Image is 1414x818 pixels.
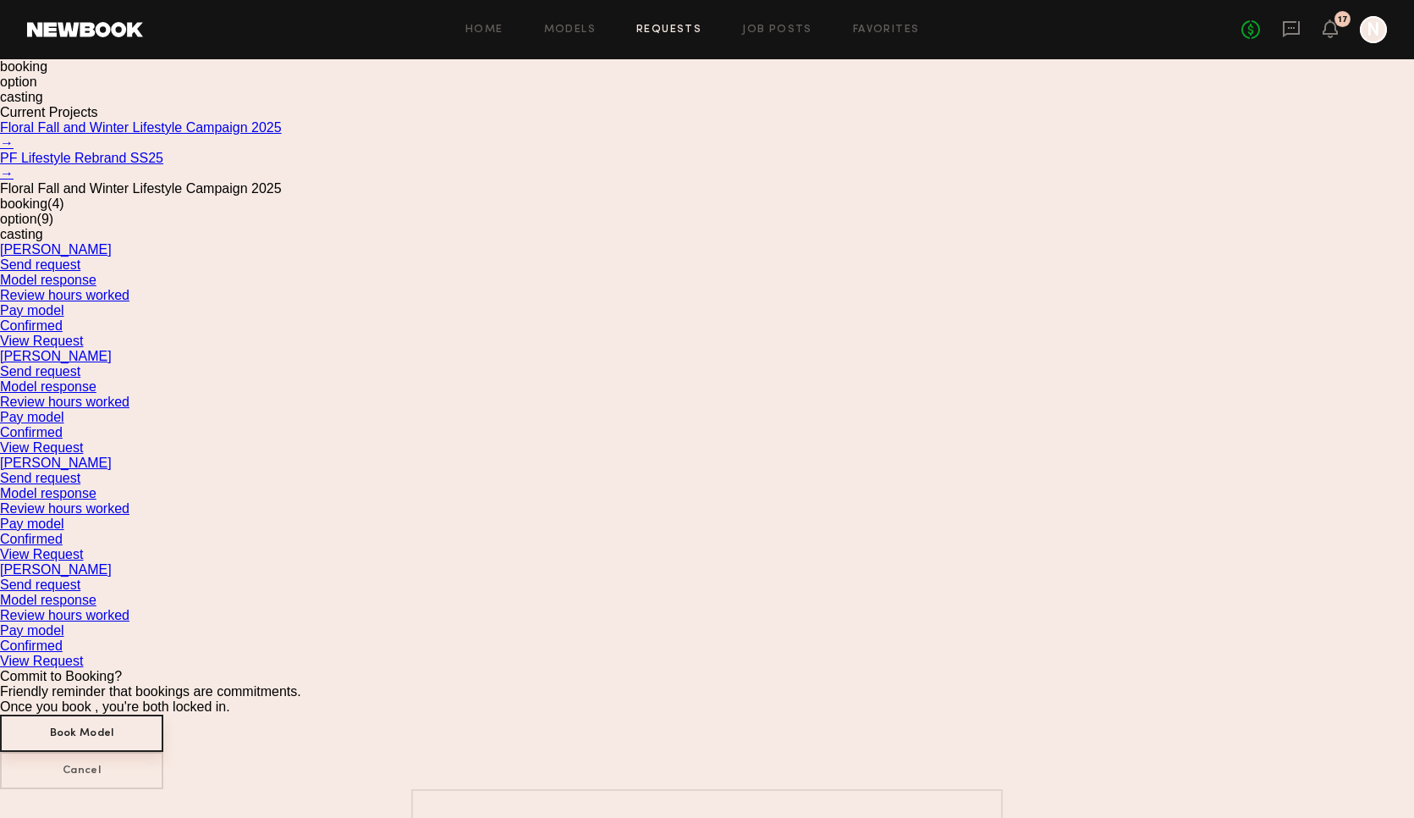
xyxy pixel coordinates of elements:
[544,25,596,36] a: Models
[636,25,701,36] a: Requests
[1338,15,1348,25] div: 17
[1360,16,1387,43] a: N
[465,25,503,36] a: Home
[47,196,64,211] span: (4)
[37,212,54,226] span: (9)
[742,25,812,36] a: Job Posts
[853,25,920,36] a: Favorites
